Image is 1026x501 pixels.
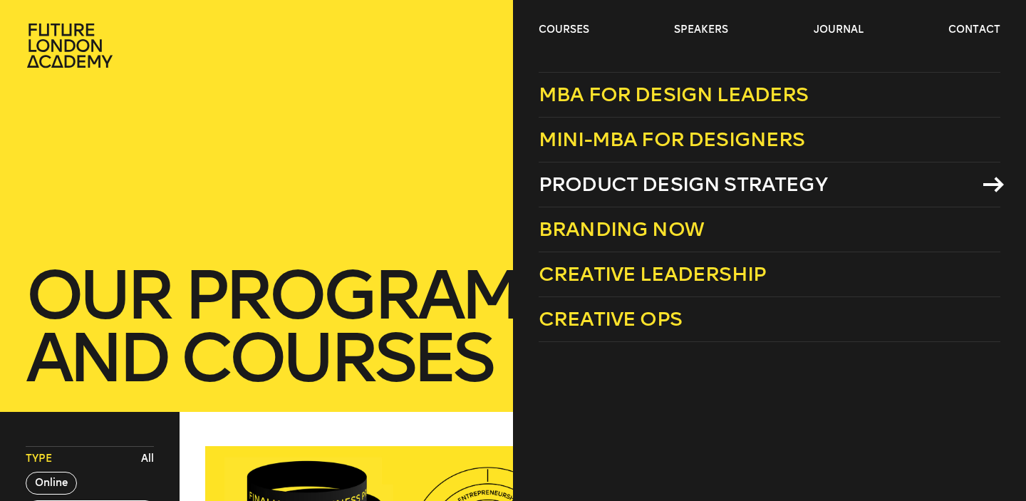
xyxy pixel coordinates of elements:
a: courses [539,23,589,37]
a: speakers [674,23,728,37]
a: Product Design Strategy [539,162,1000,207]
a: Creative Ops [539,297,1000,342]
span: Creative Leadership [539,262,766,286]
span: Creative Ops [539,307,682,331]
a: Branding Now [539,207,1000,252]
span: Branding Now [539,217,704,241]
span: MBA for Design Leaders [539,83,809,106]
a: journal [814,23,864,37]
a: contact [948,23,1000,37]
span: Product Design Strategy [539,172,827,196]
a: Mini-MBA for Designers [539,118,1000,162]
a: MBA for Design Leaders [539,72,1000,118]
a: Creative Leadership [539,252,1000,297]
span: Mini-MBA for Designers [539,128,805,151]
